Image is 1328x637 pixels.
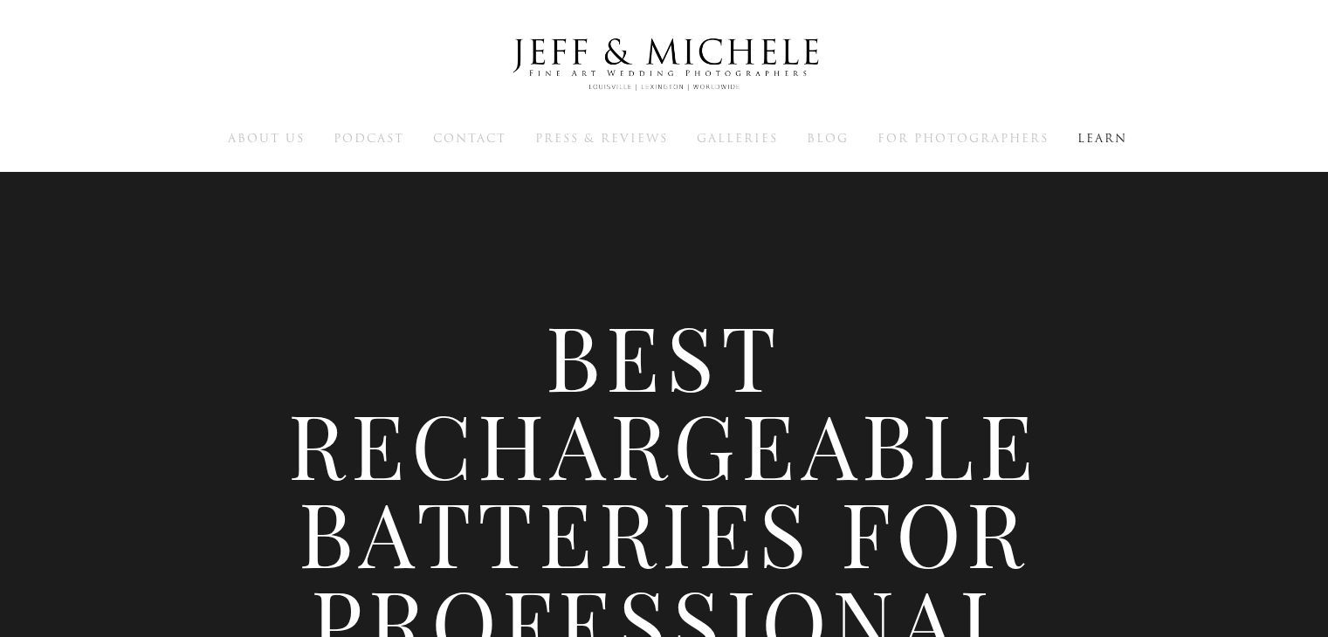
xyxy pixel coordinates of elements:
[535,130,668,147] span: Press & Reviews
[228,130,305,146] a: About Us
[807,130,849,146] a: Blog
[1077,130,1127,146] a: Learn
[697,130,778,147] span: Galleries
[433,130,506,147] span: Contact
[807,130,849,147] span: Blog
[697,130,778,146] a: Galleries
[334,130,404,146] a: Podcast
[1077,130,1127,147] span: Learn
[334,130,404,147] span: Podcast
[877,130,1049,146] a: For Photographers
[877,130,1049,147] span: For Photographers
[490,22,839,107] img: Louisville Wedding Photographers - Jeff & Michele Wedding Photographers
[228,130,305,147] span: About Us
[535,130,668,146] a: Press & Reviews
[433,130,506,146] a: Contact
